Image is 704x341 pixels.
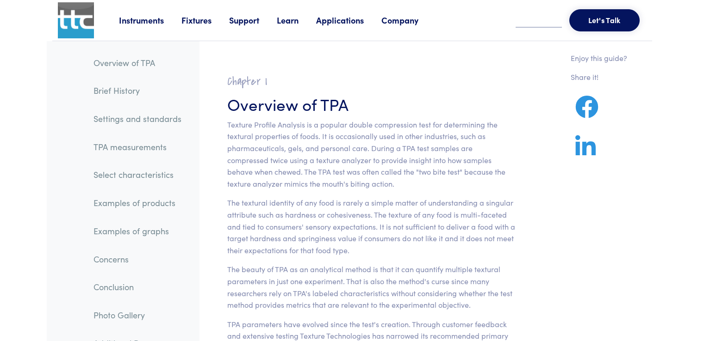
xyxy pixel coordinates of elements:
a: Photo Gallery [86,304,189,326]
a: Company [381,14,436,26]
a: Concerns [86,249,189,270]
p: Share it! [571,71,627,83]
a: Examples of products [86,192,189,213]
a: Settings and standards [86,108,189,129]
p: Texture Profile Analysis is a popular double compression test for determining the textural proper... [227,119,516,190]
a: Fixtures [181,14,229,26]
a: TPA measurements [86,136,189,158]
a: Overview of TPA [86,52,189,73]
a: Conclusion [86,276,189,298]
a: Applications [316,14,381,26]
a: Learn [277,14,316,26]
a: Support [229,14,277,26]
h3: Overview of TPA [227,92,516,115]
a: Select characteristics [86,164,189,185]
a: Instruments [119,14,181,26]
p: The beauty of TPA as an analytical method is that it can quantify multiple textural parameters in... [227,263,516,311]
a: Share on LinkedIn [571,146,600,158]
a: Brief History [86,80,189,101]
p: Enjoy this guide? [571,52,627,64]
button: Let's Talk [569,9,640,31]
img: ttc_logo_1x1_v1.0.png [58,2,94,38]
h2: Chapter I [227,74,516,89]
a: Examples of graphs [86,220,189,242]
p: The textural identity of any food is rarely a simple matter of understanding a singular attribute... [227,197,516,256]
